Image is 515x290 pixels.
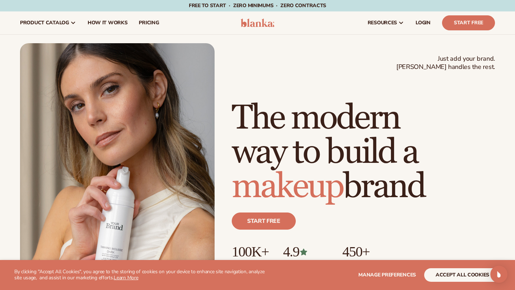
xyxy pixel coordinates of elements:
[232,166,343,207] span: makeup
[139,20,159,26] span: pricing
[232,212,296,230] a: Start free
[114,274,138,281] a: Learn More
[20,20,69,26] span: product catalog
[490,266,507,283] div: Open Intercom Messenger
[358,271,416,278] span: Manage preferences
[410,11,436,34] a: LOGIN
[133,11,165,34] a: pricing
[396,55,495,71] span: Just add your brand. [PERSON_NAME] handles the rest.
[342,244,396,260] p: 450+
[20,43,215,288] img: Female holding tanning mousse.
[416,20,431,26] span: LOGIN
[14,269,269,281] p: By clicking "Accept All Cookies", you agree to the storing of cookies on your device to enhance s...
[189,2,326,9] span: Free to start · ZERO minimums · ZERO contracts
[362,11,410,34] a: resources
[442,15,495,30] a: Start Free
[232,244,269,260] p: 100K+
[424,268,501,282] button: accept all cookies
[241,19,275,27] img: logo
[82,11,133,34] a: How It Works
[358,268,416,282] button: Manage preferences
[14,11,82,34] a: product catalog
[88,20,128,26] span: How It Works
[368,20,397,26] span: resources
[232,101,495,204] h1: The modern way to build a brand
[283,244,328,260] p: 4.9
